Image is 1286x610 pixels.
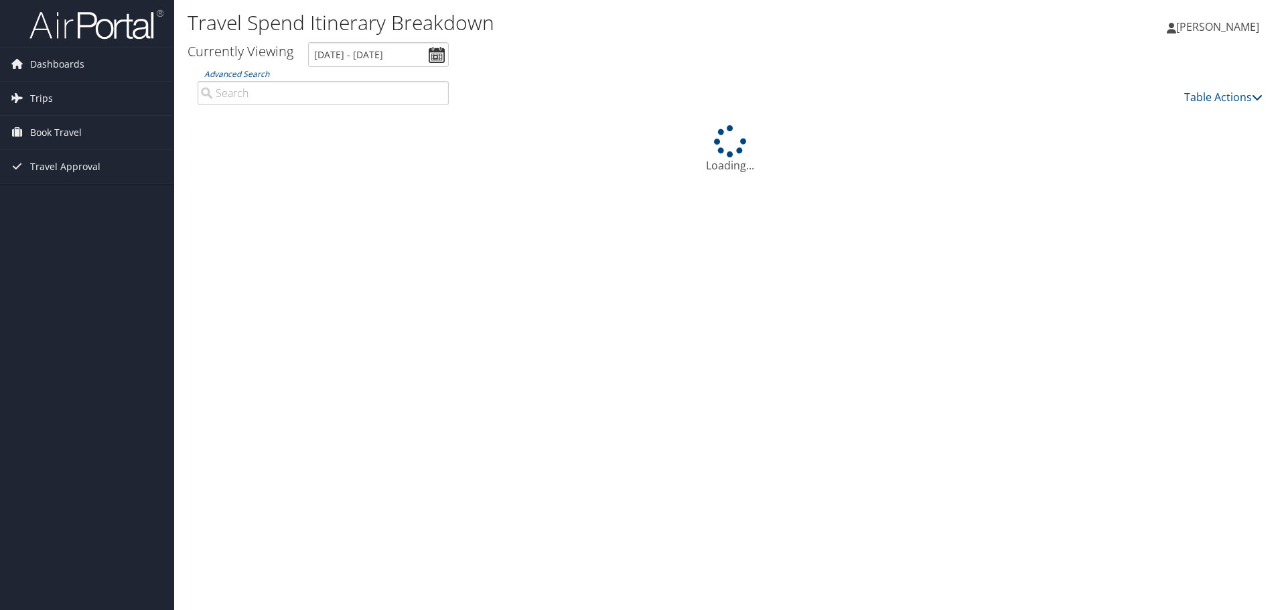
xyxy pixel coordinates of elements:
[188,9,911,37] h1: Travel Spend Itinerary Breakdown
[30,150,100,183] span: Travel Approval
[30,82,53,115] span: Trips
[204,68,269,80] a: Advanced Search
[308,42,449,67] input: [DATE] - [DATE]
[1184,90,1263,104] a: Table Actions
[1176,19,1259,34] span: [PERSON_NAME]
[30,116,82,149] span: Book Travel
[188,125,1273,173] div: Loading...
[188,42,293,60] h3: Currently Viewing
[30,48,84,81] span: Dashboards
[29,9,163,40] img: airportal-logo.png
[198,81,449,105] input: Advanced Search
[1167,7,1273,47] a: [PERSON_NAME]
